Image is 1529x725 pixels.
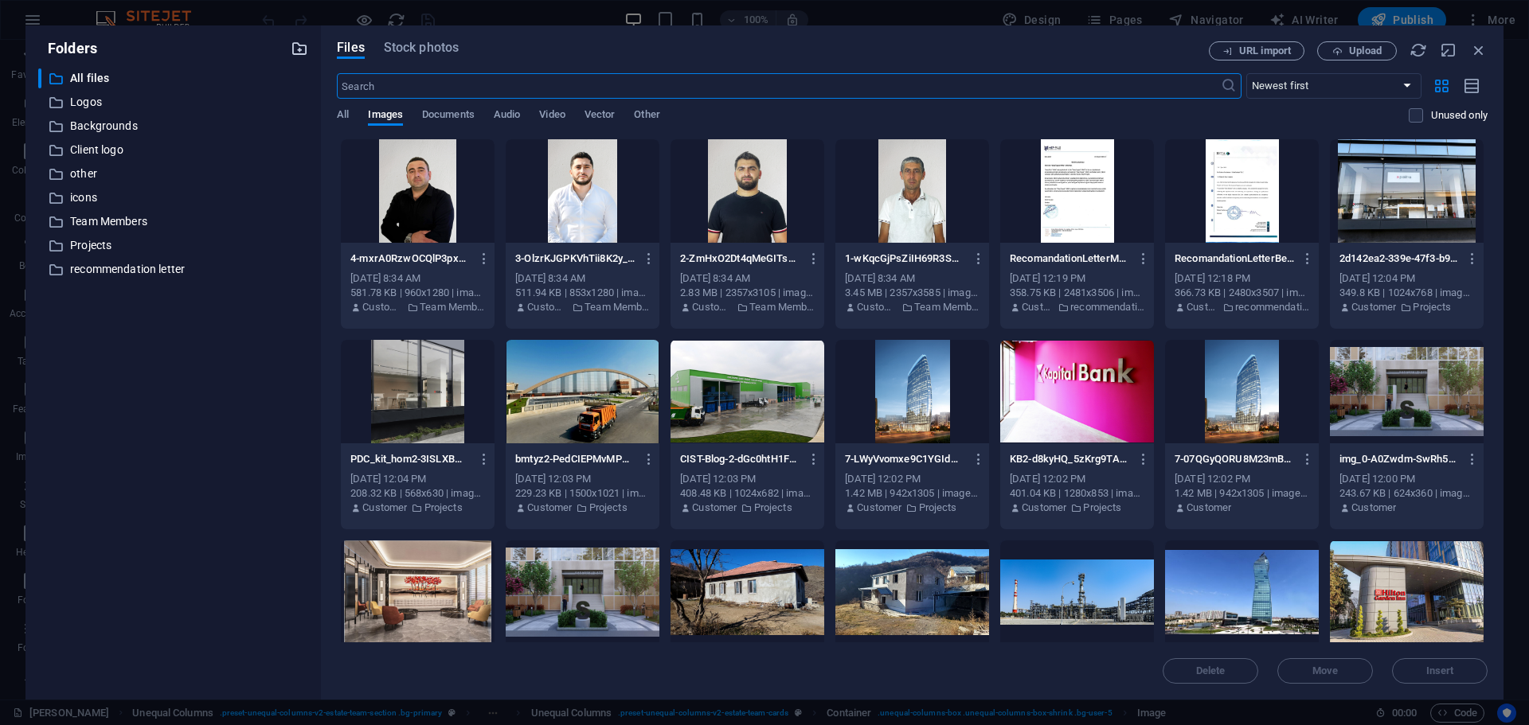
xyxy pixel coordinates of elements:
[38,188,308,208] div: icons
[1083,501,1121,515] p: Projects
[515,251,635,266] p: 3-OlzrKJGPKVhTii8K2y_oiQ.jpg
[515,501,650,515] div: By: Customer | Folder: Projects
[680,271,815,286] div: [DATE] 8:34 AM
[362,300,403,314] p: Customer
[680,300,815,314] div: By: Customer | Folder: Team Members
[1351,501,1396,515] p: Customer
[350,251,470,266] p: 4-mxrA0RzwOCQlP3pxWmKQXQ.jpg
[749,300,815,314] p: Team Members
[527,300,568,314] p: Customer
[680,251,800,266] p: 2-ZmHxO2Dt4qMeGITsEzZhlw.jpg
[680,472,815,486] div: [DATE] 12:03 PM
[919,501,957,515] p: Projects
[350,452,470,466] p: PDC_kit_hom2-3ISLXBMGovm8H1B0CIjqVw.jpg
[1187,300,1218,314] p: Customer
[350,486,485,501] div: 208.32 KB | 568x630 | image/jpeg
[337,73,1220,99] input: Search
[857,300,897,314] p: Customer
[350,472,485,486] div: [DATE] 12:04 PM
[680,452,800,466] p: CIST-Blog-2-dGc0htH1FEhbyoYdwbBBMQ.jpg
[70,189,279,207] p: icons
[1010,251,1129,266] p: RecomandationLetterMEPPLUS-SERjeZY-gQRcuWXdOOKhrQ.jpg
[70,260,279,279] p: recommendation letter
[845,300,980,314] div: By: Customer | Folder: Team Members
[38,212,308,232] div: Team Members
[38,92,308,112] div: Logos
[515,472,650,486] div: [DATE] 12:03 PM
[845,486,980,501] div: 1.42 MB | 942x1305 | image/png
[1349,46,1382,56] span: Upload
[70,69,279,88] p: All files
[845,501,980,515] div: By: Customer | Folder: Projects
[692,501,737,515] p: Customer
[634,105,659,127] span: Other
[1010,286,1144,300] div: 358.75 KB | 2481x3506 | image/jpeg
[515,486,650,501] div: 229.23 KB | 1500x1021 | image/jpeg
[337,38,365,57] span: Files
[539,105,565,127] span: Video
[1209,41,1304,60] button: URL import
[350,271,485,286] div: [DATE] 8:34 AM
[845,472,980,486] div: [DATE] 12:02 PM
[1239,46,1291,56] span: URL import
[1175,486,1309,501] div: 1.42 MB | 942x1305 | image/png
[70,93,279,111] p: Logos
[1470,41,1488,59] i: Close
[585,300,650,314] p: Team Members
[845,452,964,466] p: 7-LWyVvomxe9C1YGIdw3_QhA.png
[1010,452,1129,466] p: KB2-d8kyHQ_5zKrg9TAtQ-woBQ.jpg
[1070,300,1144,314] p: recommendation letter
[1339,472,1474,486] div: [DATE] 12:00 PM
[38,38,97,59] p: Folders
[1010,486,1144,501] div: 401.04 KB | 1280x853 | image/jpeg
[38,116,308,136] div: Backgrounds
[845,286,980,300] div: 3.45 MB | 2357x3585 | image/jpeg
[589,501,628,515] p: Projects
[337,105,349,127] span: All
[350,286,485,300] div: 581.78 KB | 960x1280 | image/jpeg
[1010,501,1144,515] div: By: Customer | Folder: Projects
[1175,271,1309,286] div: [DATE] 12:18 PM
[1010,472,1144,486] div: [DATE] 12:02 PM
[424,501,463,515] p: Projects
[1010,300,1144,314] div: By: Customer | Folder: recommendation letter
[1175,472,1309,486] div: [DATE] 12:02 PM
[845,271,980,286] div: [DATE] 8:34 AM
[527,501,572,515] p: Customer
[362,501,407,515] p: Customer
[515,300,650,314] div: By: Customer | Folder: Team Members
[1339,452,1459,466] p: img_0-A0Zwdm-SwRh5h94p8ouQ-g.jpg
[1440,41,1457,59] i: Minimize
[1187,501,1231,515] p: Customer
[1010,271,1144,286] div: [DATE] 12:19 PM
[38,140,308,160] div: Client logo
[1175,300,1309,314] div: By: Customer | Folder: recommendation letter
[515,452,635,466] p: bmtyz2-PedCIEPMvMPmUMFOBIe_FA.jpg
[1351,300,1396,314] p: Customer
[1431,108,1488,123] p: Displays only files that are not in use on the website. Files added during this session can still...
[680,286,815,300] div: 2.83 MB | 2357x3105 | image/jpeg
[38,68,41,88] div: ​
[70,165,279,183] p: other
[420,300,485,314] p: Team Members
[1339,286,1474,300] div: 349.8 KB | 1024x768 | image/jpeg
[70,236,279,255] p: Projects
[1175,452,1294,466] p: 7-07QGyQORU8M23mBtX4yftw.png
[350,300,485,314] div: By: Customer | Folder: Team Members
[1022,501,1066,515] p: Customer
[38,164,308,184] div: other
[38,259,308,279] div: recommendation letter
[1317,41,1397,60] button: Upload
[680,501,815,515] div: By: Customer | Folder: Projects
[1413,300,1451,314] p: Projects
[680,486,815,501] div: 408.48 KB | 1024x682 | image/jpeg
[70,141,279,159] p: Client logo
[585,105,616,127] span: Vector
[857,501,901,515] p: Customer
[515,271,650,286] div: [DATE] 8:34 AM
[1339,271,1474,286] div: [DATE] 12:04 PM
[1410,41,1427,59] i: Reload
[350,501,485,515] div: By: Customer | Folder: Projects
[368,105,403,127] span: Images
[70,212,279,231] p: Team Members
